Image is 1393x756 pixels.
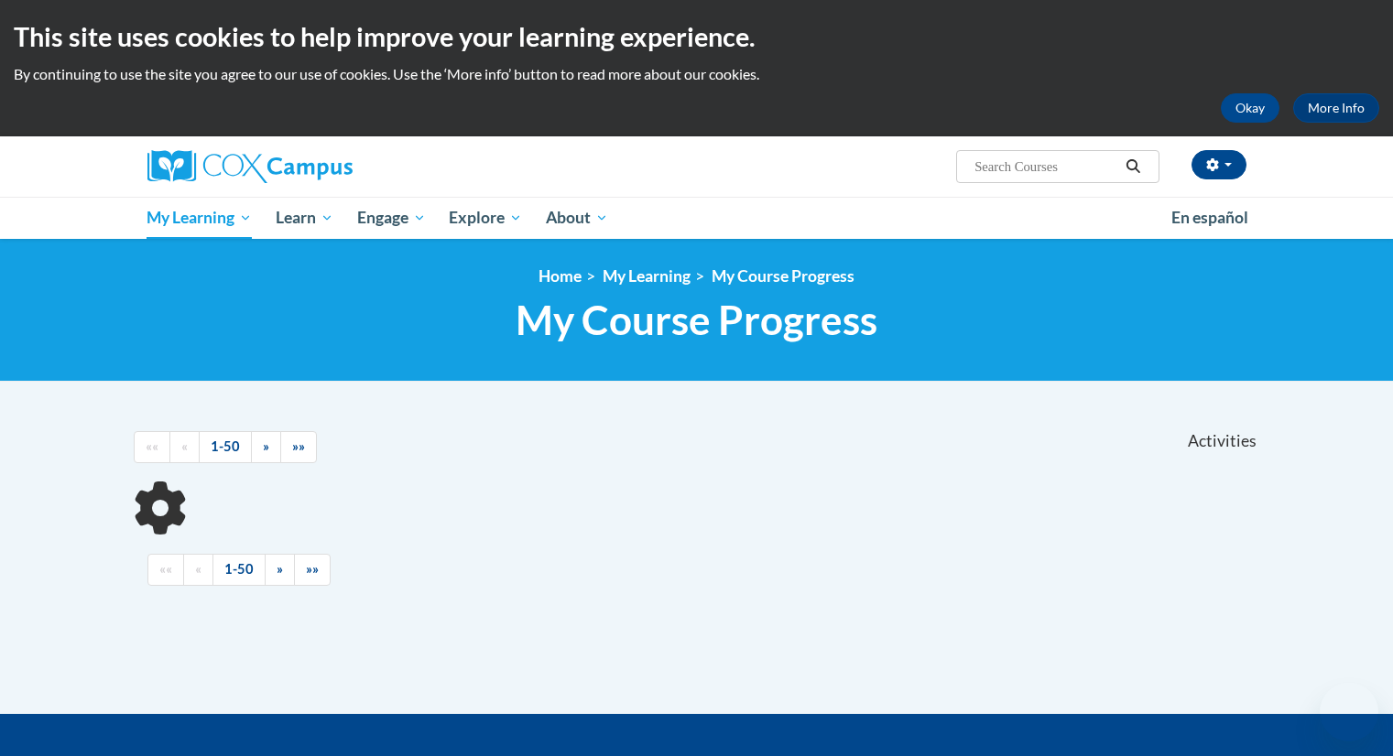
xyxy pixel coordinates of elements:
a: Next [251,431,281,463]
a: Learn [264,197,345,239]
span: « [181,438,188,454]
iframe: Button to launch messaging window [1320,683,1378,741]
a: Begining [147,554,184,586]
a: En español [1159,199,1260,237]
span: « [195,561,201,577]
span: «« [159,561,172,577]
button: Account Settings [1192,150,1246,179]
button: Okay [1221,93,1279,123]
span: En español [1171,208,1248,227]
a: 1-50 [199,431,252,463]
a: My Learning [136,197,265,239]
span: About [546,207,608,229]
h2: This site uses cookies to help improve your learning experience. [14,18,1379,55]
span: «« [146,438,158,454]
a: Home [539,266,582,286]
a: My Course Progress [712,266,854,286]
p: By continuing to use the site you agree to our use of cookies. Use the ‘More info’ button to read... [14,64,1379,84]
button: Search [1119,156,1147,178]
span: My Learning [147,207,252,229]
a: More Info [1293,93,1379,123]
a: 1-50 [212,554,266,586]
a: My Learning [603,266,691,286]
img: Cox Campus [147,150,353,183]
span: Activities [1188,431,1257,451]
a: About [534,197,620,239]
a: Explore [437,197,534,239]
span: »» [306,561,319,577]
a: Previous [183,554,213,586]
a: Cox Campus [147,150,495,183]
span: Explore [449,207,522,229]
span: »» [292,438,305,454]
span: Learn [276,207,333,229]
span: My Course Progress [516,296,877,344]
input: Search Courses [973,156,1119,178]
a: End [294,554,331,586]
span: » [277,561,283,577]
div: Main menu [120,197,1274,239]
a: Engage [345,197,438,239]
a: Next [265,554,295,586]
a: End [280,431,317,463]
span: Engage [357,207,426,229]
a: Begining [134,431,170,463]
span: » [263,438,269,454]
a: Previous [169,431,200,463]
